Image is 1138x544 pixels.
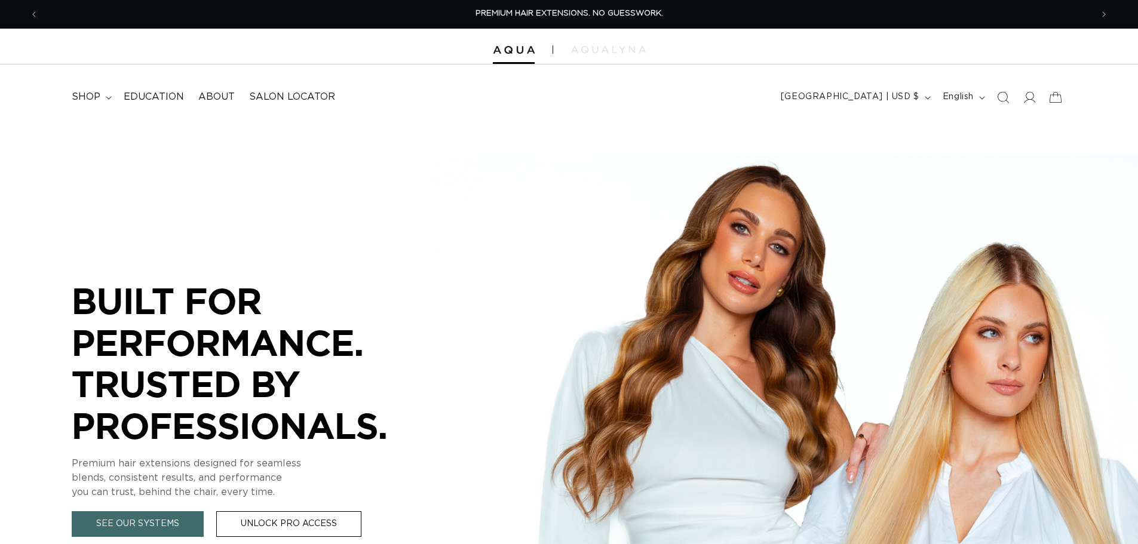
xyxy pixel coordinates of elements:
span: Education [124,91,184,103]
a: Unlock Pro Access [216,511,361,537]
span: Salon Locator [249,91,335,103]
p: BUILT FOR PERFORMANCE. TRUSTED BY PROFESSIONALS. [72,280,430,446]
button: [GEOGRAPHIC_DATA] | USD $ [774,86,935,109]
a: About [191,84,242,110]
span: [GEOGRAPHIC_DATA] | USD $ [781,91,919,103]
button: Previous announcement [21,3,47,26]
span: shop [72,91,100,103]
p: Premium hair extensions designed for seamless blends, consistent results, and performance you can... [72,456,430,499]
img: Aqua Hair Extensions [493,46,535,54]
span: PREMIUM HAIR EXTENSIONS. NO GUESSWORK. [476,10,663,17]
button: Next announcement [1091,3,1117,26]
a: Education [116,84,191,110]
button: English [935,86,990,109]
span: About [198,91,235,103]
span: English [943,91,974,103]
img: aqualyna.com [571,46,646,53]
summary: Search [990,84,1016,110]
summary: shop [65,84,116,110]
a: Salon Locator [242,84,342,110]
a: See Our Systems [72,511,204,537]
